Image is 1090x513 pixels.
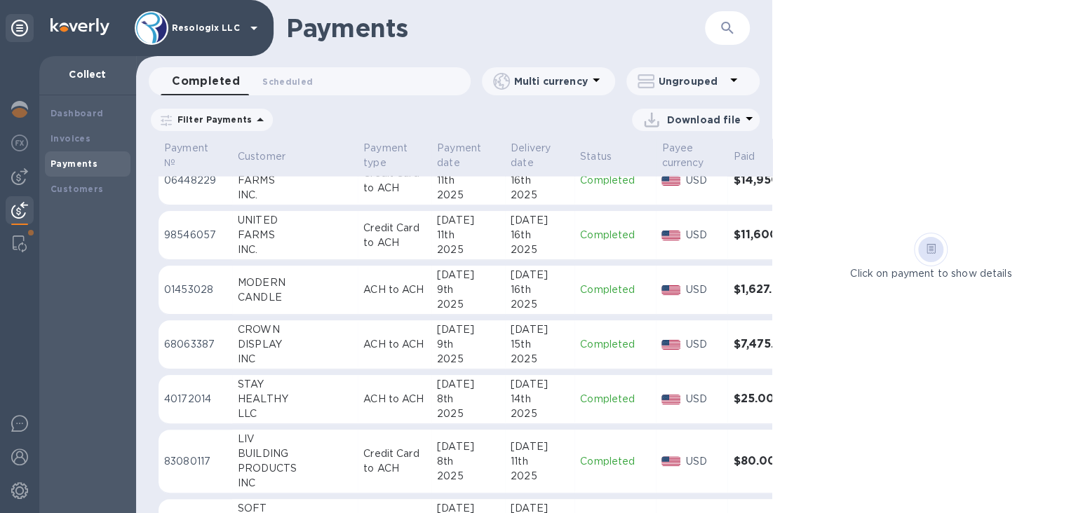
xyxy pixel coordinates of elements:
[511,406,569,421] div: 2025
[164,141,208,170] p: Payment №
[511,469,569,484] div: 2025
[580,282,650,297] p: Completed
[514,74,588,88] p: Multi currency
[686,392,722,406] p: USD
[733,338,800,351] h3: $7,475.00
[580,392,650,406] p: Completed
[511,352,569,367] div: 2025
[661,141,704,170] p: Payee currency
[511,439,569,454] div: [DATE]
[6,14,34,42] div: Unpin categories
[51,133,90,144] b: Invoices
[659,74,725,88] p: Ungrouped
[363,282,426,297] p: ACH to ACH
[511,141,569,170] span: Delivery date
[238,322,352,337] div: CROWN
[11,135,28,151] img: Foreign exchange
[580,149,612,164] p: Status
[661,395,680,404] img: USD
[733,455,800,468] h3: $80.00
[733,228,800,242] h3: $11,600.00
[511,228,569,242] div: 16th
[580,337,650,352] p: Completed
[437,297,499,312] div: 2025
[363,141,408,170] p: Payment type
[511,141,551,170] p: Delivery date
[686,228,722,242] p: USD
[580,228,650,242] p: Completed
[437,392,499,406] div: 8th
[164,228,227,242] p: 98546057
[661,141,722,170] span: Payee currency
[51,108,104,118] b: Dashboard
[661,340,680,350] img: USD
[850,266,1011,281] p: Click on payment to show details
[363,337,426,352] p: ACH to ACH
[238,446,352,461] div: BUILDING
[511,377,569,392] div: [DATE]
[238,149,304,164] span: Customer
[511,188,569,203] div: 2025
[661,285,680,295] img: USD
[172,23,242,33] p: Resologix LLC
[437,352,499,367] div: 2025
[667,113,741,127] p: Download file
[437,406,499,421] div: 2025
[511,173,569,188] div: 16th
[437,141,481,170] p: Payment date
[164,141,227,170] span: Payment №
[238,290,352,305] div: CANDLE
[363,392,426,406] p: ACH to ACH
[238,352,352,367] div: INC
[511,454,569,469] div: 11th
[733,149,755,164] p: Paid
[437,337,499,352] div: 9th
[686,337,722,352] p: USD
[686,282,722,297] p: USD
[238,275,352,290] div: MODERN
[164,173,227,188] p: 06448229
[51,18,109,35] img: Logo
[437,268,499,282] div: [DATE]
[238,406,352,421] div: LLC
[51,67,125,81] p: Collect
[661,176,680,186] img: USD
[511,337,569,352] div: 15th
[437,141,499,170] span: Payment date
[437,242,499,257] div: 2025
[238,476,352,491] div: INC
[437,439,499,454] div: [DATE]
[238,432,352,446] div: LIV
[164,454,227,469] p: 83080117
[437,282,499,297] div: 9th
[172,114,252,125] p: Filter Payments
[733,392,800,406] h3: $25.00
[262,74,313,89] span: Scheduled
[238,392,352,406] div: HEALTHY
[437,322,499,337] div: [DATE]
[286,13,705,43] h1: Payments
[437,469,499,484] div: 2025
[238,188,352,203] div: INC.
[164,337,227,352] p: 68063387
[580,454,650,469] p: Completed
[661,231,680,240] img: USD
[437,228,499,242] div: 11th
[661,456,680,466] img: USD
[686,454,722,469] p: USD
[437,377,499,392] div: [DATE]
[580,149,630,164] span: Status
[437,173,499,188] div: 11th
[511,392,569,406] div: 14th
[51,158,97,169] b: Payments
[511,268,569,282] div: [DATE]
[238,149,285,164] p: Customer
[238,461,352,476] div: PRODUCTS
[363,446,426,476] p: Credit Card to ACH
[733,283,800,296] h3: $1,627.69
[733,174,800,187] h3: $14,950.00
[172,71,240,91] span: Completed
[437,188,499,203] div: 2025
[733,149,773,164] span: Paid
[164,392,227,406] p: 40172014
